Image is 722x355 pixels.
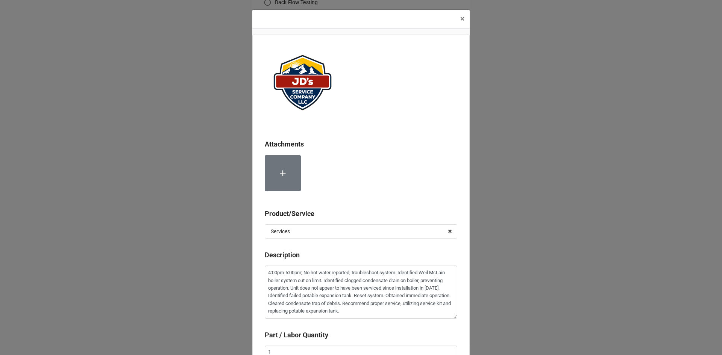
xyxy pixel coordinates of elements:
[265,139,304,150] label: Attachments
[265,266,457,319] textarea: 4:00pm-5:00pm; No hot water reported, troubleshoot system. Identified Weil McLain boiler system o...
[265,250,300,260] label: Description
[460,14,464,23] span: ×
[265,330,328,340] label: Part / Labor Quantity
[265,47,340,118] img: user-attachments%2Flegacy%2Fextension-attachments%2FePqffAuANl%2FJDServiceCoLogo_website.png
[271,229,290,234] div: Services
[265,208,314,219] label: Product/Service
